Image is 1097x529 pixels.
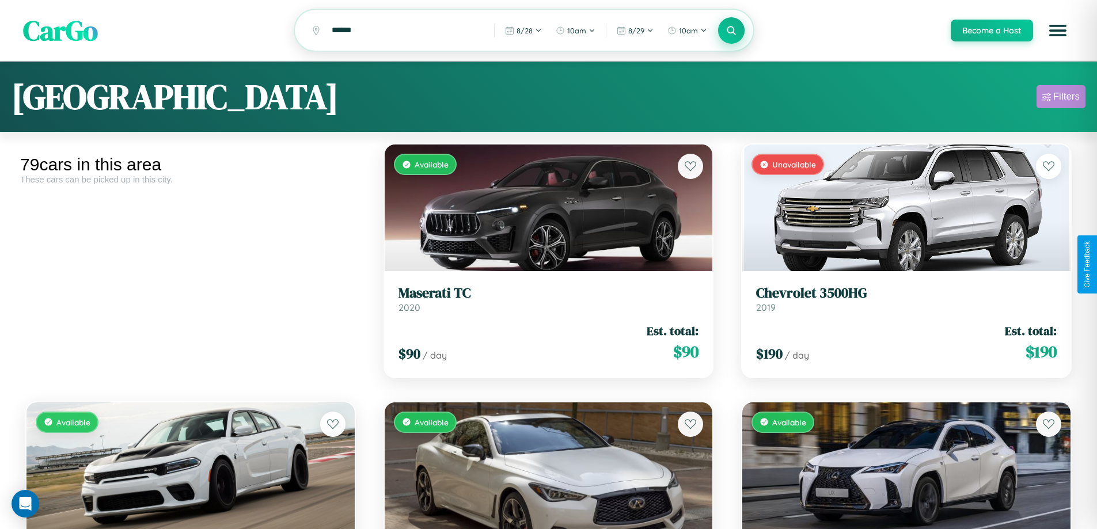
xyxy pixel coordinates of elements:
h1: [GEOGRAPHIC_DATA] [12,73,339,120]
button: Filters [1037,85,1085,108]
span: 10am [567,26,586,35]
button: Open menu [1042,14,1074,47]
span: Available [415,159,449,169]
div: Give Feedback [1083,241,1091,288]
button: Become a Host [951,20,1033,41]
span: Est. total: [1005,322,1057,339]
span: 8 / 29 [628,26,644,35]
span: $ 90 [673,340,699,363]
button: 8/29 [611,21,659,40]
div: Filters [1053,91,1080,102]
button: 10am [550,21,601,40]
span: CarGo [23,12,98,50]
div: 79 cars in this area [20,155,361,174]
h3: Maserati TC [398,285,699,302]
button: 8/28 [499,21,548,40]
span: 10am [679,26,698,35]
span: 2020 [398,302,420,313]
h3: Chevrolet 3500HG [756,285,1057,302]
span: / day [785,349,809,361]
span: Unavailable [772,159,816,169]
span: Available [56,417,90,427]
span: Available [415,417,449,427]
button: 10am [662,21,713,40]
a: Maserati TC2020 [398,285,699,313]
a: Chevrolet 3500HG2019 [756,285,1057,313]
span: Available [772,417,806,427]
div: These cars can be picked up in this city. [20,174,361,184]
span: 8 / 28 [517,26,533,35]
span: Est. total: [647,322,699,339]
span: 2019 [756,302,776,313]
span: $ 190 [1026,340,1057,363]
span: $ 90 [398,344,420,363]
span: $ 190 [756,344,783,363]
div: Open Intercom Messenger [12,490,39,517]
span: / day [423,349,447,361]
